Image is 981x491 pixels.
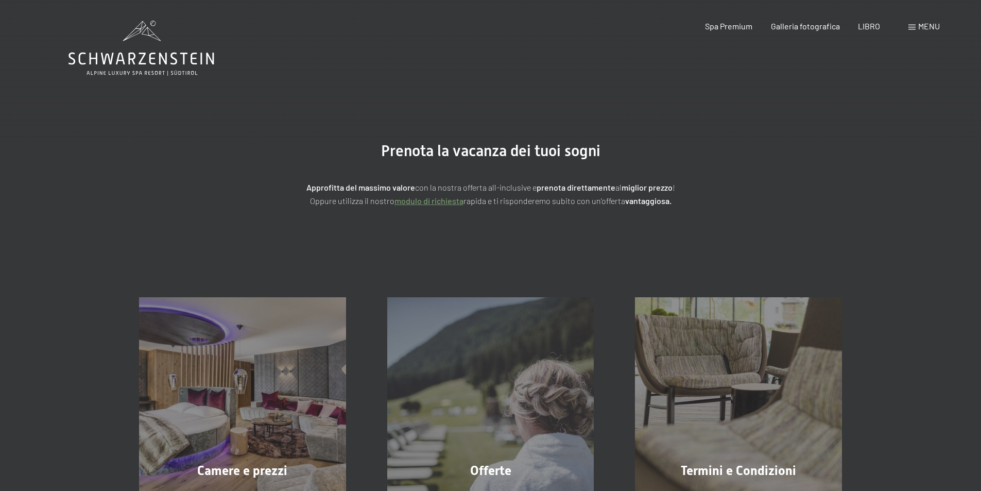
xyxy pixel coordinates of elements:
[625,196,672,206] font: vantaggiosa.
[463,196,625,206] font: rapida e ti risponderemo subito con un'offerta
[918,21,940,31] font: menu
[415,182,537,192] font: con la nostra offerta all-inclusive e
[306,182,415,192] font: Approfitta del massimo valore
[858,21,880,31] a: LIBRO
[615,182,622,192] font: al
[381,142,600,160] font: Prenota la vacanza dei tuoi sogni
[681,463,796,478] font: Termini e Condizioni
[771,21,840,31] a: Galleria fotografica
[394,196,463,206] a: modulo di richiesta
[537,182,615,192] font: prenota direttamente
[470,463,511,478] font: Offerte
[622,182,673,192] font: miglior prezzo
[673,182,675,192] font: !
[197,463,287,478] font: Camere e prezzi
[705,21,752,31] a: Spa Premium
[310,196,394,206] font: Oppure utilizza il nostro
